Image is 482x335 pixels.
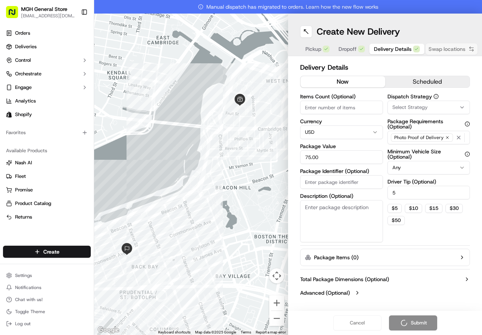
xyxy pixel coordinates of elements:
[425,204,442,213] button: $15
[15,173,26,180] span: Fleet
[3,145,91,157] div: Available Products
[3,318,91,329] button: Log out
[433,94,439,99] button: Dispatch Strategy
[61,145,124,159] a: 💻API Documentation
[6,214,88,220] a: Returns
[34,80,104,86] div: We're available if you need us!
[3,211,91,223] button: Returns
[374,45,412,53] span: Delivery Details
[269,311,284,326] button: Zoom out
[15,272,32,278] span: Settings
[3,68,91,80] button: Orchestrate
[387,186,470,199] input: Enter driver tip amount
[71,148,121,156] span: API Documentation
[15,117,21,123] img: 1736555255976-a54dd68f-1ca7-489b-9aae-adbdc363a1c4
[6,187,88,193] a: Promise
[8,30,137,42] p: Welcome 👋
[8,98,50,104] div: Past conversations
[387,94,470,99] label: Dispatch Strategy
[117,96,137,106] button: See all
[15,57,31,64] span: Control
[3,282,91,293] button: Notifications
[3,41,91,53] a: Deliveries
[269,268,284,283] button: Map camera controls
[15,200,51,207] span: Product Catalog
[96,325,121,335] img: Google
[8,110,20,122] img: Kat Rubio
[198,3,378,11] span: Manual dispatch has migrated to orders. Learn how the new flow works
[465,151,470,157] button: Minimum Vehicle Size (Optional)
[305,45,321,53] span: Pickup
[53,166,91,172] a: Powered byPylon
[387,216,405,225] button: $50
[387,204,402,213] button: $5
[34,72,124,80] div: Start new chat
[385,76,470,87] button: scheduled
[15,30,30,37] span: Orders
[3,306,91,317] button: Toggle Theme
[269,295,284,311] button: Zoom in
[300,175,383,189] input: Enter package identifier
[15,297,43,303] span: Chat with us!
[3,27,91,39] a: Orders
[300,62,470,73] h2: Delivery Details
[6,173,88,180] a: Fleet
[75,167,91,172] span: Pylon
[15,43,37,50] span: Deliveries
[3,109,91,121] a: Shopify
[21,13,75,19] button: [EMAIL_ADDRESS][DOMAIN_NAME]
[15,148,58,156] span: Knowledge Base
[3,157,91,169] button: Nash AI
[392,104,428,111] span: Select Strategy
[256,330,286,334] a: Report a map error
[20,49,136,57] input: Got a question? Start typing here...
[3,81,91,93] button: Engage
[300,249,470,266] button: Package Items (0)
[6,112,12,118] img: Shopify logo
[3,170,91,182] button: Fleet
[387,149,470,159] label: Minimum Vehicle Size (Optional)
[96,325,121,335] a: Open this area in Google Maps (opens a new window)
[63,117,65,123] span: •
[314,254,358,261] label: Package Items ( 0 )
[387,119,470,129] label: Package Requirements (Optional)
[300,101,383,114] input: Enter number of items
[5,145,61,159] a: 📗Knowledge Base
[195,330,236,334] span: Map data ©2025 Google
[6,200,88,207] a: Product Catalog
[387,131,470,144] button: Photo Proof of Delivery
[15,321,31,327] span: Log out
[300,275,389,283] label: Total Package Dimensions (Optional)
[15,159,32,166] span: Nash AI
[300,193,383,199] label: Description (Optional)
[3,246,91,258] button: Create
[3,127,91,139] div: Favorites
[387,179,470,184] label: Driver Tip (Optional)
[8,72,21,86] img: 1736555255976-a54dd68f-1ca7-489b-9aae-adbdc363a1c4
[3,95,91,107] a: Analytics
[445,204,463,213] button: $30
[15,285,41,291] span: Notifications
[465,121,470,127] button: Package Requirements (Optional)
[3,197,91,210] button: Product Catalog
[15,111,32,118] span: Shopify
[3,294,91,305] button: Chat with us!
[15,309,45,315] span: Toggle Theme
[3,184,91,196] button: Promise
[394,135,444,141] span: Photo Proof of Delivery
[300,144,383,149] label: Package Value
[3,270,91,281] button: Settings
[241,330,251,334] a: Terms (opens in new tab)
[8,8,23,23] img: Nash
[8,149,14,155] div: 📗
[3,54,91,66] button: Control
[300,289,470,297] button: Advanced (Optional)
[300,168,383,174] label: Package Identifier (Optional)
[21,5,67,13] span: MGH General Store
[15,70,41,77] span: Orchestrate
[300,289,350,297] label: Advanced (Optional)
[3,3,78,21] button: MGH General Store[EMAIL_ADDRESS][DOMAIN_NAME]
[16,72,29,86] img: 1724597045416-56b7ee45-8013-43a0-a6f9-03cb97ddad50
[317,26,400,38] h1: Create New Delivery
[15,187,33,193] span: Promise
